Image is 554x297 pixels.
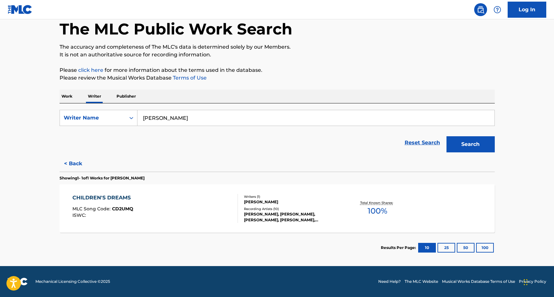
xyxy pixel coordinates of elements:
span: CD2UMQ [112,206,133,212]
div: Drag [524,273,528,292]
button: 50 [457,243,474,253]
p: It is not an authoritative source for recording information. [60,51,495,59]
p: Showing 1 - 1 of 1 Works for [PERSON_NAME] [60,175,145,181]
form: Search Form [60,110,495,156]
div: Help [491,3,504,16]
div: Writer Name [64,114,122,122]
p: Results Per Page: [381,245,418,251]
span: 100 % [368,205,387,217]
span: Mechanical Licensing Collective © 2025 [35,279,110,284]
p: Work [60,90,74,103]
a: The MLC Website [405,279,438,284]
p: Writer [86,90,103,103]
a: Log In [508,2,546,18]
p: Total Known Shares: [360,200,395,205]
div: [PERSON_NAME] [244,199,341,205]
div: Writers ( 1 ) [244,194,341,199]
a: Need Help? [378,279,401,284]
div: CHILDREN'S DREAMS [72,194,134,202]
img: help [493,6,501,14]
button: 10 [418,243,436,253]
div: Recording Artists ( 10 ) [244,206,341,211]
a: Reset Search [401,136,443,150]
p: Please for more information about the terms used in the database. [60,66,495,74]
span: ISWC : [72,212,88,218]
button: Search [446,136,495,152]
a: click here [78,67,103,73]
button: < Back [60,156,98,172]
a: Privacy Policy [519,279,546,284]
button: 25 [437,243,455,253]
p: Publisher [115,90,138,103]
a: Public Search [474,3,487,16]
span: MLC Song Code : [72,206,112,212]
p: The accuracy and completeness of The MLC's data is determined solely by our Members. [60,43,495,51]
img: search [477,6,484,14]
h1: The MLC Public Work Search [60,19,292,39]
a: Musical Works Database Terms of Use [442,279,515,284]
img: logo [8,278,28,285]
a: Terms of Use [172,75,207,81]
a: CHILDREN'S DREAMSMLC Song Code:CD2UMQISWC:Writers (1)[PERSON_NAME]Recording Artists (10)[PERSON_N... [60,184,495,233]
div: [PERSON_NAME], [PERSON_NAME], [PERSON_NAME], [PERSON_NAME], [PERSON_NAME] [244,211,341,223]
button: 100 [476,243,494,253]
img: MLC Logo [8,5,33,14]
iframe: Chat Widget [522,266,554,297]
p: Please review the Musical Works Database [60,74,495,82]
